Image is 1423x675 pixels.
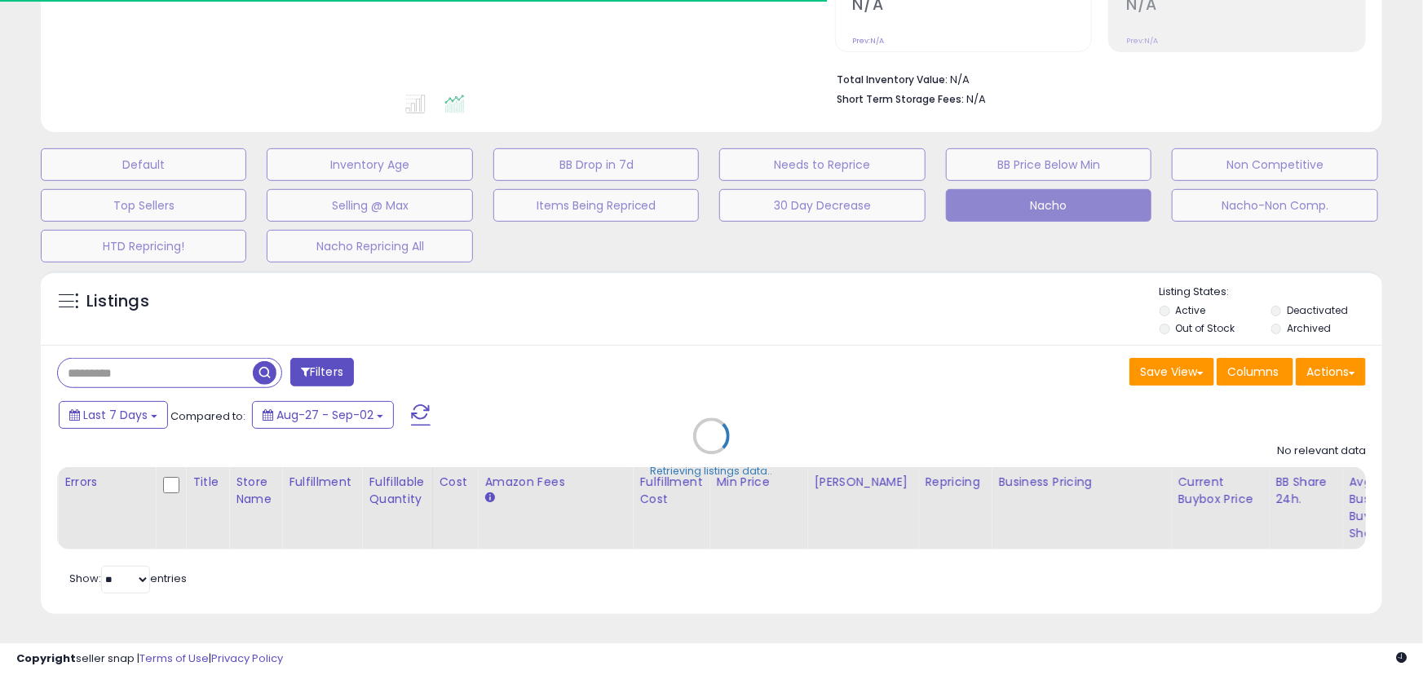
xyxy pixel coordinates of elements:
small: Prev: N/A [1126,36,1158,46]
button: Selling @ Max [267,189,472,222]
div: Retrieving listings data.. [651,465,773,479]
button: BB Drop in 7d [493,148,699,181]
small: Prev: N/A [853,36,885,46]
button: HTD Repricing! [41,230,246,262]
li: N/A [837,68,1354,88]
button: Top Sellers [41,189,246,222]
button: Items Being Repriced [493,189,699,222]
b: Short Term Storage Fees: [837,92,965,106]
b: Total Inventory Value: [837,73,948,86]
button: Non Competitive [1172,148,1377,181]
button: Nacho [946,189,1151,222]
button: Default [41,148,246,181]
button: 30 Day Decrease [719,189,925,222]
span: N/A [967,91,987,107]
strong: Copyright [16,651,76,666]
button: Nacho-Non Comp. [1172,189,1377,222]
button: BB Price Below Min [946,148,1151,181]
button: Inventory Age [267,148,472,181]
a: Terms of Use [139,651,209,666]
button: Needs to Reprice [719,148,925,181]
a: Privacy Policy [211,651,283,666]
div: seller snap | | [16,651,283,667]
button: Nacho Repricing All [267,230,472,262]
